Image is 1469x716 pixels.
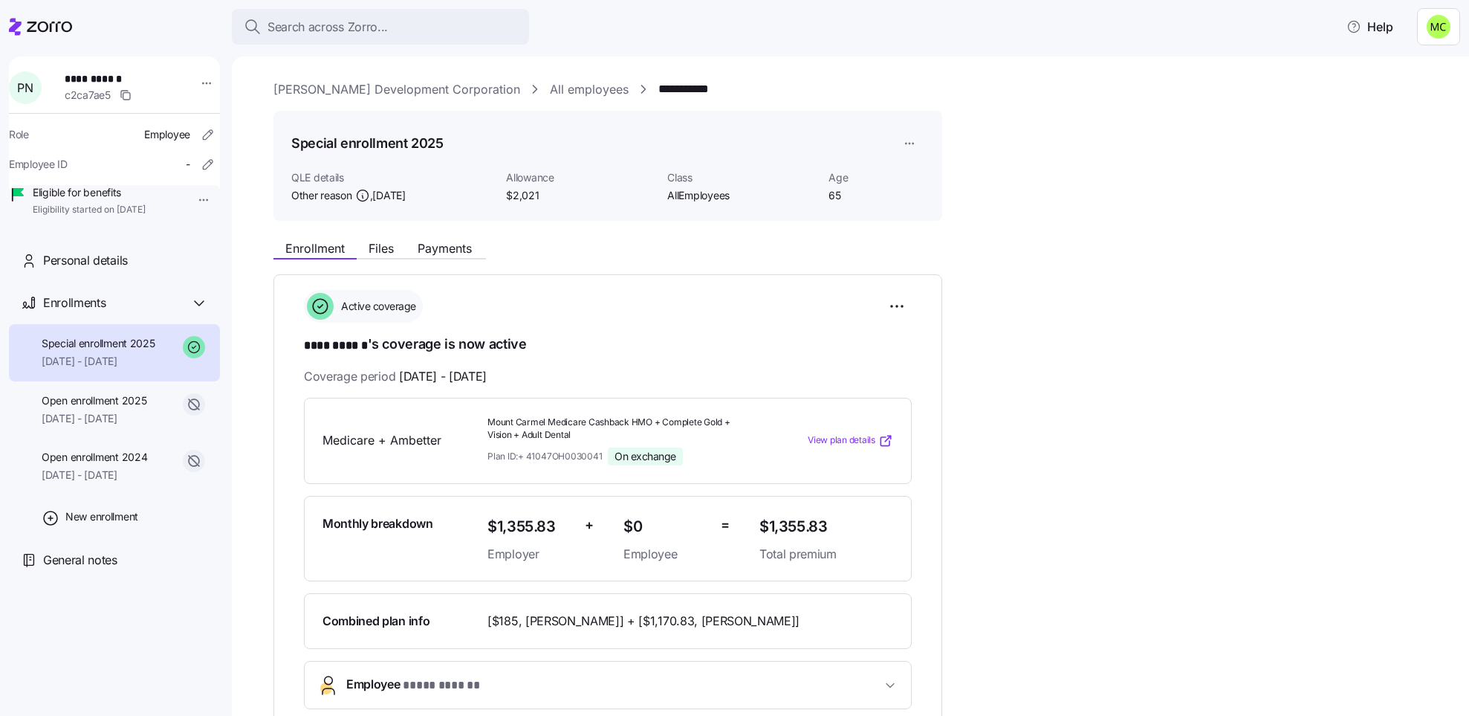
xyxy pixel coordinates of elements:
h1: Special enrollment 2025 [291,134,444,152]
span: Other reason , [291,188,406,203]
span: QLE details [291,170,494,185]
span: [DATE] - [DATE] [399,367,487,386]
span: Employee [623,545,709,564]
span: Employee ID [9,157,68,172]
span: Total premium [759,545,893,564]
a: [PERSON_NAME] Development Corporation [273,80,520,99]
span: [DATE] - [DATE] [42,354,155,369]
span: Medicare + Ambetter [322,431,476,450]
button: Search across Zorro... [232,9,529,45]
span: Open enrollment 2024 [42,450,147,465]
span: + [585,515,594,536]
span: New enrollment [65,509,138,524]
span: Special enrollment 2025 [42,336,155,351]
span: 65 [828,188,924,203]
span: Class [667,170,817,185]
span: Payments [418,242,472,254]
span: P N [17,82,33,94]
span: Employer [487,545,573,564]
span: Help [1346,18,1393,36]
span: Enrollment [285,242,345,254]
span: Eligible for benefits [33,185,146,200]
span: [DATE] - [DATE] [42,468,147,483]
span: [DATE] [372,188,405,203]
span: On exchange [614,450,676,463]
span: Files [369,242,394,254]
span: View plan details [808,433,875,448]
span: Monthly breakdown [322,515,433,533]
span: Plan ID: + 41047OH0030041 [487,450,602,462]
img: fb6fbd1e9160ef83da3948286d18e3ea [1427,15,1450,39]
span: Active coverage [337,299,416,314]
span: Combined plan info [322,612,429,630]
span: Role [9,127,29,142]
button: Help [1335,12,1405,42]
span: [$185, [PERSON_NAME]] + [$1,170.83, [PERSON_NAME]] [487,612,800,630]
span: Mount Carmel Medicare Cashback HMO + Complete Gold + Vision + Adult Dental [487,416,748,442]
h1: 's coverage is now active [304,335,912,355]
span: Open enrollment 2025 [42,393,146,408]
span: General notes [43,551,117,570]
span: Allowance [506,170,655,185]
span: Coverage period [304,367,487,386]
a: All employees [550,80,629,99]
span: Personal details [43,251,128,270]
a: View plan details [808,433,893,448]
span: - [186,157,190,172]
span: $0 [623,515,709,539]
span: Employee [144,127,190,142]
span: Age [828,170,924,185]
span: Eligibility started on [DATE] [33,204,146,216]
span: Employee [346,675,479,695]
span: = [721,515,730,536]
span: Search across Zorro... [267,18,388,36]
span: $1,355.83 [759,515,893,539]
span: AllEmployees [667,188,817,203]
span: $1,355.83 [487,515,573,539]
span: Enrollments [43,294,106,312]
span: $2,021 [506,188,655,203]
span: [DATE] - [DATE] [42,411,146,426]
span: c2ca7ae5 [65,88,111,103]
